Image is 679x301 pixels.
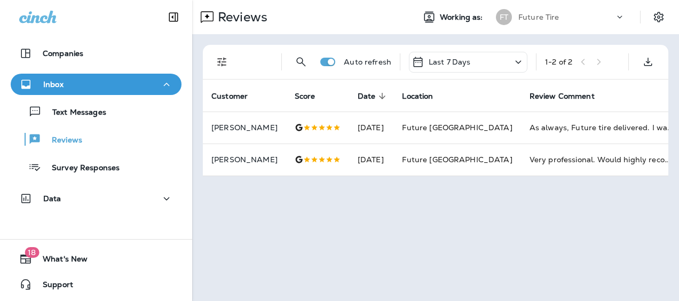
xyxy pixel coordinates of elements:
span: What's New [32,255,88,267]
p: Reviews [214,9,267,25]
button: Export as CSV [637,51,659,73]
p: Reviews [41,136,82,146]
button: Survey Responses [11,156,181,178]
p: [PERSON_NAME] [211,123,278,132]
span: Future [GEOGRAPHIC_DATA] [402,155,512,164]
p: Data [43,194,61,203]
button: 18What's New [11,248,181,270]
p: Last 7 Days [429,58,471,66]
button: Settings [649,7,668,27]
span: Date [358,92,376,101]
span: Location [402,92,433,101]
p: Inbox [43,80,64,89]
span: Date [358,91,390,101]
span: Score [295,91,329,101]
span: Customer [211,92,248,101]
span: Review Comment [530,91,609,101]
button: Text Messages [11,100,181,123]
button: Companies [11,43,181,64]
button: Search Reviews [290,51,312,73]
p: Text Messages [42,108,106,118]
div: As always, Future tire delivered. I was going to drop off a couple of tires for replacement. Knew... [530,122,673,133]
p: Auto refresh [344,58,391,66]
span: Location [402,91,447,101]
td: [DATE] [349,144,394,176]
p: [PERSON_NAME] [211,155,278,164]
div: 1 - 2 of 2 [545,58,572,66]
p: Companies [43,49,83,58]
span: Review Comment [530,92,595,101]
div: Very professional. Would highly recommend this place. Also they did not try to upsale me with a b... [530,154,673,165]
button: Support [11,274,181,295]
span: Customer [211,91,262,101]
span: Score [295,92,315,101]
button: Reviews [11,128,181,150]
p: Survey Responses [41,163,120,173]
button: Collapse Sidebar [159,6,188,28]
span: Working as: [440,13,485,22]
div: FT [496,9,512,25]
button: Inbox [11,74,181,95]
td: [DATE] [349,112,394,144]
button: Filters [211,51,233,73]
p: Future Tire [518,13,559,21]
span: Future [GEOGRAPHIC_DATA] [402,123,512,132]
span: Support [32,280,73,293]
span: 18 [25,247,39,258]
button: Data [11,188,181,209]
